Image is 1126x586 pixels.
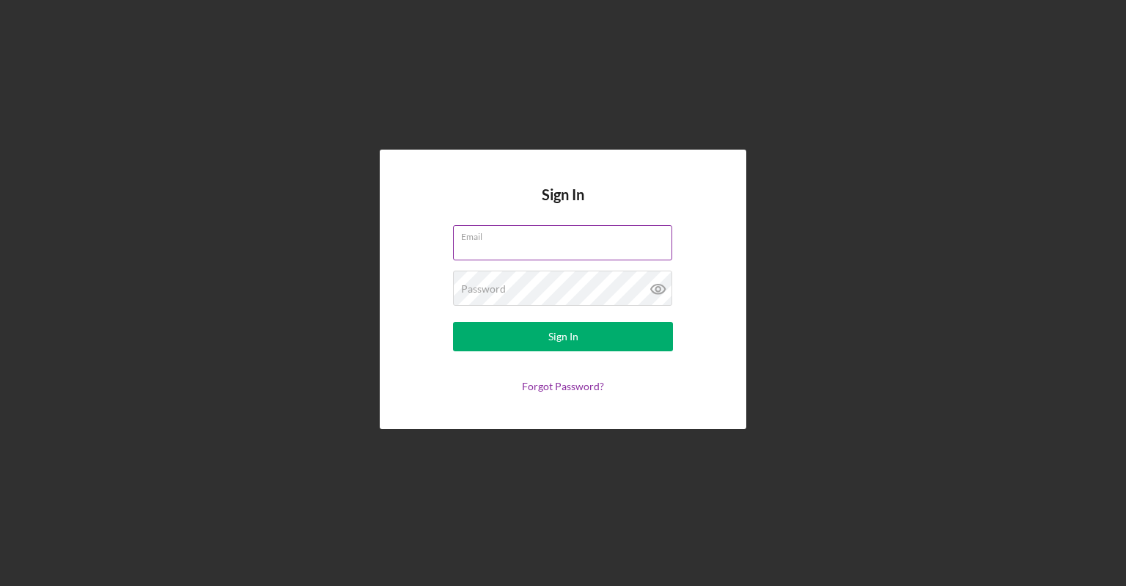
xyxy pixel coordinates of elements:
div: Sign In [548,322,578,351]
label: Email [461,226,672,242]
h4: Sign In [542,186,584,225]
label: Password [461,283,506,295]
button: Sign In [453,322,673,351]
a: Forgot Password? [522,380,604,392]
